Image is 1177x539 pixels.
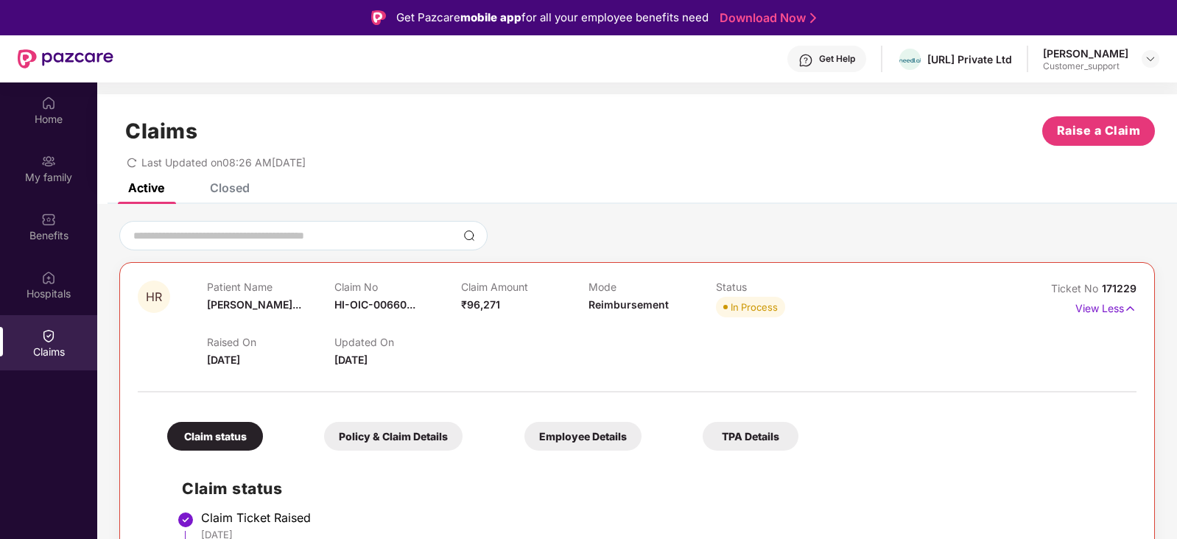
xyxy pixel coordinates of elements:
img: New Pazcare Logo [18,49,113,68]
div: [URL] Private Ltd [927,52,1012,66]
span: Last Updated on 08:26 AM[DATE] [141,156,306,169]
div: Employee Details [524,422,642,451]
img: Stroke [810,10,816,26]
p: Updated On [334,336,462,348]
p: Raised On [207,336,334,348]
img: svg+xml;base64,PHN2ZyB4bWxucz0iaHR0cDovL3d3dy53My5vcmcvMjAwMC9zdmciIHdpZHRoPSIxNyIgaGVpZ2h0PSIxNy... [1124,300,1136,317]
p: Status [716,281,843,293]
img: svg+xml;base64,PHN2ZyBpZD0iQ2xhaW0iIHhtbG5zPSJodHRwOi8vd3d3LnczLm9yZy8yMDAwL3N2ZyIgd2lkdGg9IjIwIi... [41,328,56,343]
span: Reimbursement [588,298,669,311]
img: Logo [371,10,386,25]
div: Closed [210,180,250,195]
strong: mobile app [460,10,521,24]
img: svg+xml;base64,PHN2ZyBpZD0iU3RlcC1Eb25lLTMyeDMyIiB4bWxucz0iaHR0cDovL3d3dy53My5vcmcvMjAwMC9zdmciIH... [177,511,194,529]
span: 171229 [1102,282,1136,295]
span: [PERSON_NAME]... [207,298,301,311]
span: ₹96,271 [461,298,500,311]
p: Patient Name [207,281,334,293]
span: HI-OIC-00660... [334,298,415,311]
div: [PERSON_NAME] [1043,46,1128,60]
span: Raise a Claim [1057,121,1141,140]
p: Claim Amount [461,281,588,293]
img: svg+xml;base64,PHN2ZyBpZD0iU2VhcmNoLTMyeDMyIiB4bWxucz0iaHR0cDovL3d3dy53My5vcmcvMjAwMC9zdmciIHdpZH... [463,230,475,242]
h1: Claims [125,119,197,144]
span: Ticket No [1051,282,1102,295]
a: Download Now [720,10,812,26]
span: [DATE] [334,353,368,366]
img: svg+xml;base64,PHN2ZyBpZD0iSG9tZSIgeG1sbnM9Imh0dHA6Ly93d3cudzMub3JnLzIwMDAvc3ZnIiB3aWR0aD0iMjAiIG... [41,96,56,110]
div: TPA Details [703,422,798,451]
p: Mode [588,281,716,293]
div: Claim Ticket Raised [201,510,1122,525]
p: Claim No [334,281,462,293]
div: Get Pazcare for all your employee benefits need [396,9,709,27]
div: Active [128,180,164,195]
div: Get Help [819,53,855,65]
h2: Claim status [182,476,1122,501]
button: Raise a Claim [1042,116,1155,146]
img: svg+xml;base64,PHN2ZyB3aWR0aD0iMjAiIGhlaWdodD0iMjAiIHZpZXdCb3g9IjAgMCAyMCAyMCIgZmlsbD0ibm9uZSIgeG... [41,154,56,169]
div: Policy & Claim Details [324,422,463,451]
div: In Process [731,300,778,314]
span: HR [146,291,162,303]
img: svg+xml;base64,PHN2ZyBpZD0iQmVuZWZpdHMiIHhtbG5zPSJodHRwOi8vd3d3LnczLm9yZy8yMDAwL3N2ZyIgd2lkdGg9Ij... [41,212,56,227]
div: Claim status [167,422,263,451]
p: View Less [1075,297,1136,317]
span: [DATE] [207,353,240,366]
img: svg+xml;base64,PHN2ZyBpZD0iRHJvcGRvd24tMzJ4MzIiIHhtbG5zPSJodHRwOi8vd3d3LnczLm9yZy8yMDAwL3N2ZyIgd2... [1145,53,1156,65]
img: svg+xml;base64,PHN2ZyBpZD0iSG9zcGl0YWxzIiB4bWxucz0iaHR0cDovL3d3dy53My5vcmcvMjAwMC9zdmciIHdpZHRoPS... [41,270,56,285]
span: redo [127,156,137,169]
div: Customer_support [1043,60,1128,72]
img: NEEDL%20LOGO.png [899,58,921,63]
img: svg+xml;base64,PHN2ZyBpZD0iSGVscC0zMngzMiIgeG1sbnM9Imh0dHA6Ly93d3cudzMub3JnLzIwMDAvc3ZnIiB3aWR0aD... [798,53,813,68]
